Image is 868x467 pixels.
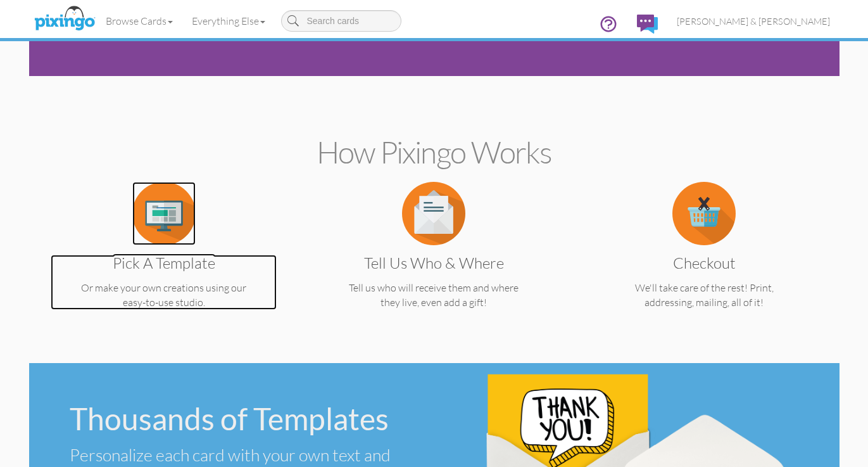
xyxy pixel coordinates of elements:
a: Browse Cards [96,5,182,37]
a: Tell us Who & Where Tell us who will receive them and where they live, even add a gift! [321,206,547,310]
a: Everything Else [182,5,275,37]
input: Search cards [281,10,401,32]
p: Or make your own creations using our easy-to-use studio. [51,281,277,310]
img: pixingo logo [31,3,98,35]
span: [PERSON_NAME] & [PERSON_NAME] [677,16,830,27]
p: We'll take care of the rest! Print, addressing, mailing, all of it! [591,281,817,310]
img: item.alt [672,182,736,245]
p: Tell us who will receive them and where they live, even add a gift! [321,281,547,310]
div: Thousands of Templates [70,404,424,434]
a: [PERSON_NAME] & [PERSON_NAME] [667,5,840,37]
a: Checkout We'll take care of the rest! Print, addressing, mailing, all of it! [591,206,817,310]
img: item.alt [402,182,465,245]
img: item.alt [132,182,196,245]
h3: Tell us Who & Where [330,255,538,271]
h3: Pick a Template [60,255,267,271]
h2: How Pixingo works [51,136,817,169]
a: Pick a Template Or make your own creations using our easy-to-use studio. [51,206,277,310]
img: comments.svg [637,15,658,34]
h3: Checkout [601,255,808,271]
